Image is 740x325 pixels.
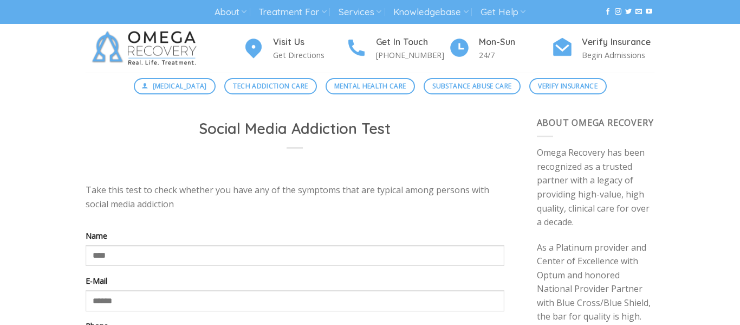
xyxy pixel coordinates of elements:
span: Substance Abuse Care [432,81,511,91]
a: Send us an email [635,8,642,16]
h4: Get In Touch [376,35,449,49]
a: Verify Insurance [529,78,607,94]
h4: Mon-Sun [479,35,551,49]
label: E-Mail [86,275,504,287]
a: Follow on Twitter [625,8,632,16]
span: Mental Health Care [334,81,406,91]
p: Take this test to check whether you have any of the symptoms that are typical among persons with ... [86,183,504,211]
p: As a Platinum provider and Center of Excellence with Optum and honored National Provider Partner ... [537,241,655,324]
a: Get Help [481,2,525,22]
a: Mental Health Care [326,78,415,94]
span: [MEDICAL_DATA] [153,81,207,91]
span: Tech Addiction Care [233,81,308,91]
p: 24/7 [479,49,551,61]
a: About [215,2,246,22]
a: Tech Addiction Care [224,78,317,94]
a: Follow on YouTube [646,8,652,16]
h4: Verify Insurance [582,35,654,49]
p: Begin Admissions [582,49,654,61]
a: Follow on Facebook [605,8,611,16]
a: Verify Insurance Begin Admissions [551,35,654,62]
label: Name [86,230,504,242]
a: Services [339,2,381,22]
a: Visit Us Get Directions [243,35,346,62]
a: Substance Abuse Care [424,78,521,94]
h1: Social Media Addiction Test [99,119,491,138]
a: Treatment For [258,2,326,22]
a: Follow on Instagram [615,8,621,16]
a: Knowledgebase [393,2,468,22]
p: [PHONE_NUMBER] [376,49,449,61]
span: Verify Insurance [538,81,598,91]
span: About Omega Recovery [537,117,654,129]
img: Omega Recovery [86,24,207,73]
a: [MEDICAL_DATA] [134,78,216,94]
p: Omega Recovery has been recognized as a trusted partner with a legacy of providing high-value, hi... [537,146,655,230]
p: Get Directions [273,49,346,61]
h4: Visit Us [273,35,346,49]
a: Get In Touch [PHONE_NUMBER] [346,35,449,62]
